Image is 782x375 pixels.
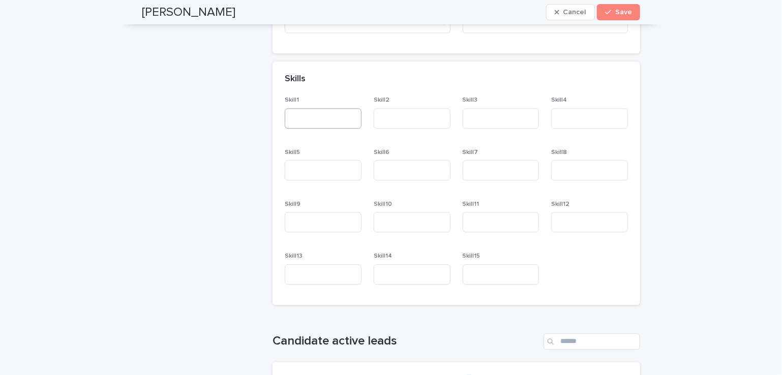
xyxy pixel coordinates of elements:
[615,9,632,16] span: Save
[285,74,306,85] h2: Skills
[285,97,299,103] span: Skill1
[544,333,640,350] input: Search
[463,149,478,155] span: Skill7
[273,334,539,349] h1: Candidate active leads
[285,149,300,155] span: Skill5
[142,5,235,20] h2: [PERSON_NAME]
[463,201,479,207] span: Skill11
[546,4,595,20] button: Cancel
[551,97,567,103] span: Skill4
[597,4,640,20] button: Save
[374,97,389,103] span: Skill2
[285,201,300,207] span: Skill9
[374,149,389,155] span: Skill6
[551,149,567,155] span: Skill8
[374,201,392,207] span: Skill10
[551,201,569,207] span: Skill12
[563,9,586,16] span: Cancel
[285,253,303,259] span: Skill13
[463,97,478,103] span: Skill3
[463,253,480,259] span: Skill15
[374,253,392,259] span: Skill14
